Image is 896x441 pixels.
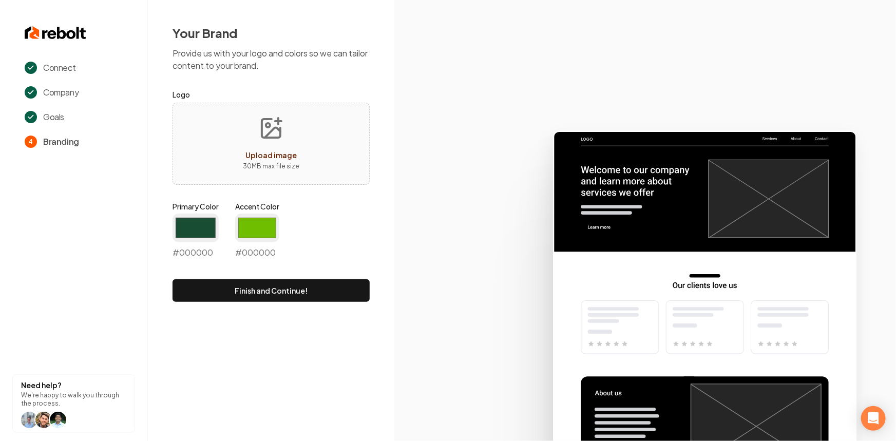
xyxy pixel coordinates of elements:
p: Provide us with your logo and colors so we can tailor content to your brand. [173,47,370,72]
label: Accent Color [235,201,279,212]
img: help icon Will [21,412,37,428]
span: Company [43,86,79,99]
label: Primary Color [173,201,219,212]
span: Upload image [245,150,297,160]
span: Branding [43,136,79,148]
div: #000000 [173,214,219,259]
strong: Need help? [21,380,62,390]
img: help icon Will [35,412,52,428]
span: Goals [43,111,64,123]
button: Finish and Continue! [173,279,370,302]
p: We're happy to walk you through the process. [21,391,126,408]
img: help icon arwin [50,412,66,428]
div: #000000 [235,214,279,259]
h2: Your Brand [173,25,370,41]
button: Need help?We're happy to walk you through the process.help icon Willhelp icon Willhelp icon arwin [12,374,135,433]
p: 30 MB max file size [243,161,299,171]
label: Logo [173,88,370,101]
img: Rebolt Logo [25,25,86,41]
button: Upload image [235,108,308,180]
div: Open Intercom Messenger [861,406,886,431]
span: 4 [25,136,37,148]
span: Connect [43,62,75,74]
